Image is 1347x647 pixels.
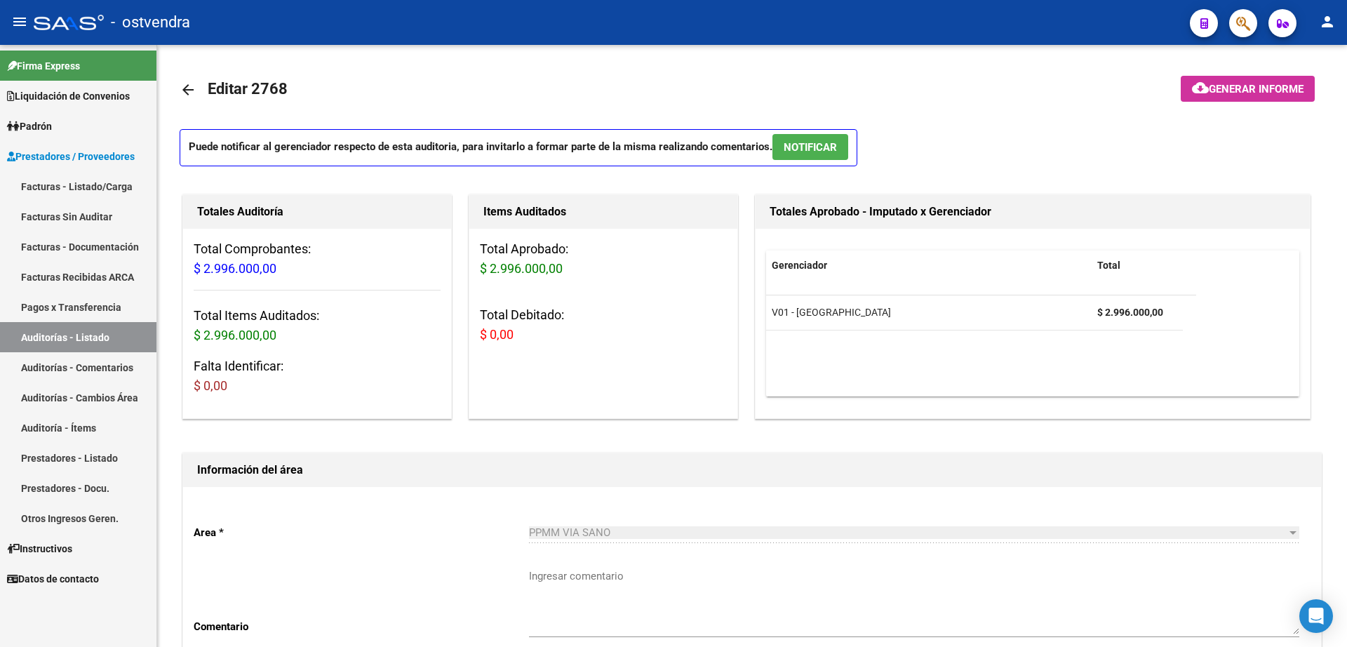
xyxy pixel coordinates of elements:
h3: Total Items Auditados: [194,306,441,345]
span: $ 2.996.000,00 [480,261,563,276]
strong: $ 2.996.000,00 [1097,307,1163,318]
span: Editar 2768 [208,80,288,98]
mat-icon: menu [11,13,28,30]
mat-icon: person [1319,13,1336,30]
p: Comentario [194,619,529,634]
span: PPMM VIA SANO [529,526,610,539]
h3: Falta Identificar: [194,356,441,396]
span: $ 0,00 [194,378,227,393]
span: $ 0,00 [480,327,514,342]
span: Liquidación de Convenios [7,88,130,104]
span: Prestadores / Proveedores [7,149,135,164]
datatable-header-cell: Total [1092,251,1183,281]
span: Total [1097,260,1120,271]
mat-icon: arrow_back [180,81,196,98]
span: Firma Express [7,58,80,74]
h1: Información del área [197,459,1307,481]
p: Puede notificar al gerenciador respecto de esta auditoria, para invitarlo a formar parte de la mi... [180,129,857,166]
h1: Totales Aprobado - Imputado x Gerenciador [770,201,1296,223]
span: Generar informe [1209,83,1304,95]
span: - ostvendra [111,7,190,38]
span: Instructivos [7,541,72,556]
span: Gerenciador [772,260,827,271]
button: NOTIFICAR [772,134,848,160]
h1: Totales Auditoría [197,201,437,223]
span: V01 - [GEOGRAPHIC_DATA] [772,307,891,318]
mat-icon: cloud_download [1192,79,1209,96]
span: NOTIFICAR [784,141,837,154]
h3: Total Comprobantes: [194,239,441,279]
button: Generar informe [1181,76,1315,102]
span: $ 2.996.000,00 [194,328,276,342]
h1: Items Auditados [483,201,723,223]
div: Open Intercom Messenger [1299,599,1333,633]
h3: Total Debitado: [480,305,727,345]
span: Datos de contacto [7,571,99,587]
span: Padrón [7,119,52,134]
h3: Total Aprobado: [480,239,727,279]
datatable-header-cell: Gerenciador [766,251,1092,281]
span: $ 2.996.000,00 [194,261,276,276]
p: Area * [194,525,529,540]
